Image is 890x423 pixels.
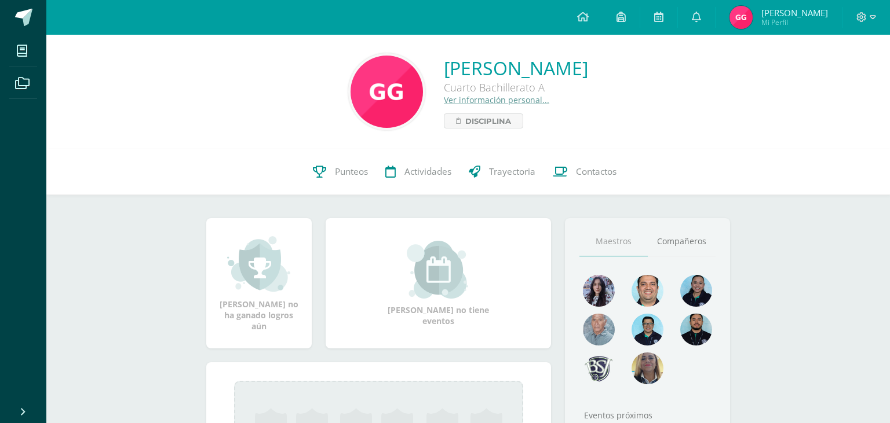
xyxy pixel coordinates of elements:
img: 4fefb2d4df6ade25d47ae1f03d061a50.png [680,275,712,307]
img: event_small.png [407,241,470,299]
img: 31702bfb268df95f55e840c80866a926.png [583,275,615,307]
img: aa9857ee84d8eb936f6c1e33e7ea3df6.png [632,352,663,384]
a: Compañeros [648,227,716,256]
a: Punteos [304,149,377,195]
div: Cuarto Bachillerato A [444,80,588,94]
a: Contactos [544,149,625,195]
span: [PERSON_NAME] [761,7,828,19]
img: d220431ed6a2715784848fdc026b3719.png [632,314,663,345]
img: 86e433ec4d55f668c6816f0984505ef9.png [351,56,423,128]
a: Disciplina [444,113,523,128]
img: 55ac31a88a72e045f87d4a648e08ca4b.png [583,314,615,345]
span: Mi Perfil [761,17,828,27]
div: [PERSON_NAME] no tiene eventos [380,241,496,326]
span: Contactos [576,165,617,178]
span: Punteos [335,165,368,178]
a: Trayectoria [460,149,544,195]
img: achievement_small.png [227,235,290,293]
a: Maestros [579,227,648,256]
a: Actividades [377,149,460,195]
img: d483e71d4e13296e0ce68ead86aec0b8.png [583,352,615,384]
div: Eventos próximos [579,410,716,421]
img: 2207c9b573316a41e74c87832a091651.png [680,314,712,345]
div: [PERSON_NAME] no ha ganado logros aún [218,235,300,332]
img: 677c00e80b79b0324b531866cf3fa47b.png [632,275,663,307]
a: [PERSON_NAME] [444,56,588,80]
span: Disciplina [465,114,511,128]
span: Trayectoria [489,165,535,178]
img: 28d94dd0c1ddc4cc68c2d32980247219.png [729,6,753,29]
a: Ver información personal... [444,94,549,105]
span: Actividades [404,165,451,178]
